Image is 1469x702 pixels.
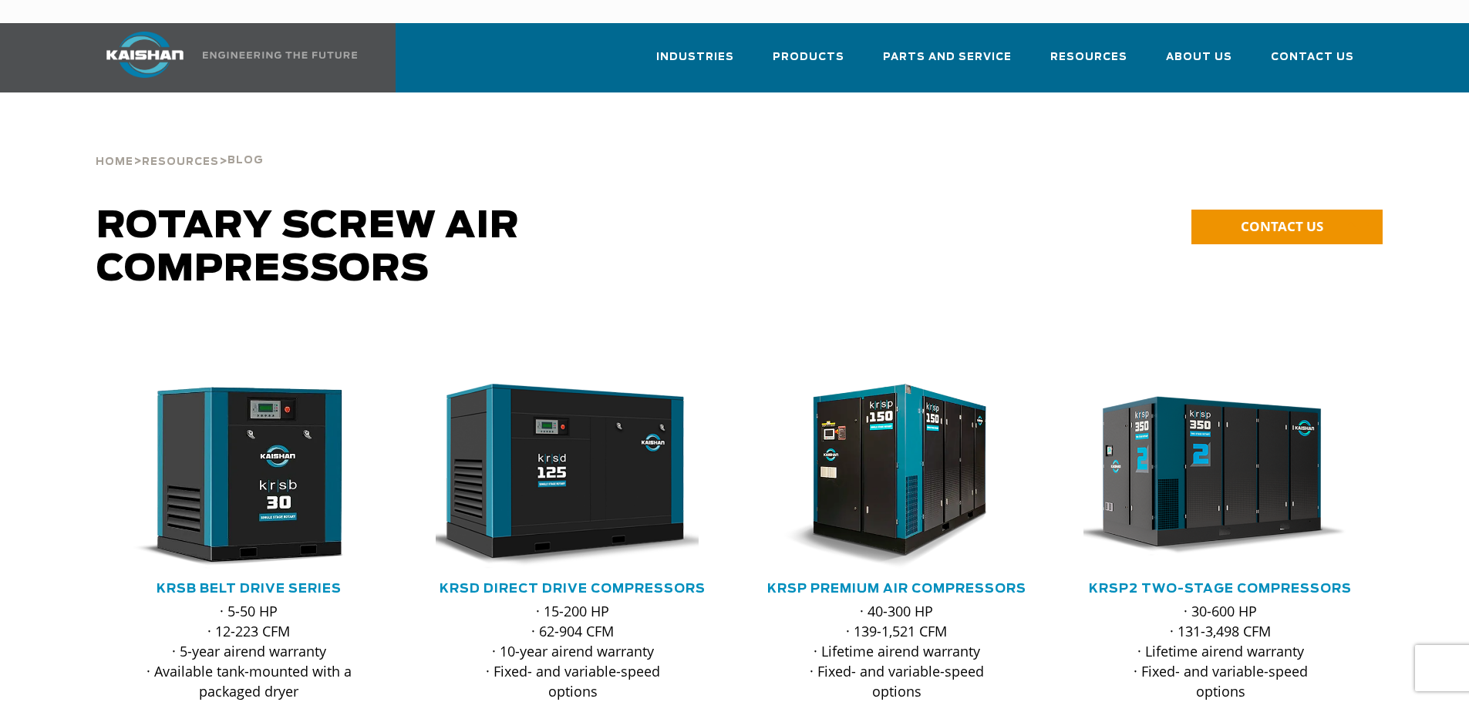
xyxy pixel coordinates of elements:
a: KRSP2 Two-Stage Compressors [1089,583,1352,595]
a: Kaishan USA [87,23,360,92]
p: · 30-600 HP · 131-3,498 CFM · Lifetime airend warranty · Fixed- and variable-speed options [1114,601,1327,701]
img: krsd125 [424,384,699,569]
a: Parts and Service [883,37,1012,89]
div: krsp350 [1083,384,1358,569]
a: Industries [656,37,734,89]
a: CONTACT US [1191,210,1383,244]
img: kaishan logo [87,32,203,78]
span: Industries [656,49,734,66]
span: Rotary Screw Air Compressors [96,208,520,288]
a: About Us [1166,37,1232,89]
a: Home [96,154,133,168]
p: · 40-300 HP · 139-1,521 CFM · Lifetime airend warranty · Fixed- and variable-speed options [790,601,1003,701]
span: About Us [1166,49,1232,66]
div: > > [96,116,264,174]
img: krsp350 [1072,384,1346,569]
div: krsb30 [112,384,386,569]
a: KRSD Direct Drive Compressors [440,583,706,595]
a: Resources [142,154,219,168]
span: Resources [142,157,219,167]
a: Products [773,37,844,89]
a: KRSB Belt Drive Series [157,583,342,595]
img: Engineering the future [203,52,357,59]
div: krsp150 [760,384,1034,569]
a: Contact Us [1271,37,1354,89]
img: krsp150 [748,384,1023,569]
a: KRSP Premium Air Compressors [767,583,1026,595]
div: krsd125 [436,384,710,569]
span: CONTACT US [1241,217,1323,235]
span: Blog [227,156,264,166]
span: Home [96,157,133,167]
span: Parts and Service [883,49,1012,66]
span: Contact Us [1271,49,1354,66]
span: Resources [1050,49,1127,66]
img: krsb30 [100,384,375,569]
a: Resources [1050,37,1127,89]
span: Products [773,49,844,66]
p: · 15-200 HP · 62-904 CFM · 10-year airend warranty · Fixed- and variable-speed options [467,601,679,701]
